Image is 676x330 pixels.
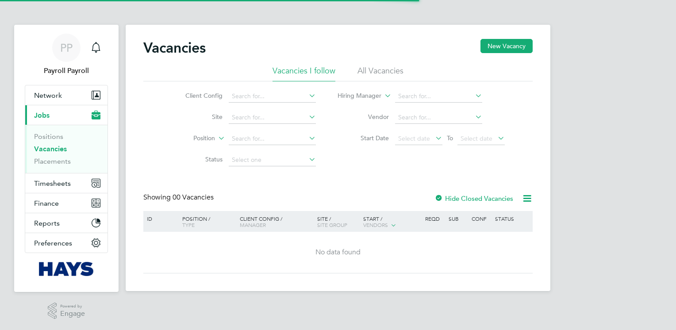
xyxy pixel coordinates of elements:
div: Client Config / [238,211,315,232]
div: Site / [315,211,361,232]
label: Client Config [172,92,223,100]
label: Site [172,113,223,121]
div: Status [493,211,531,226]
span: Network [34,91,62,100]
span: Jobs [34,111,50,119]
span: Reports [34,219,60,227]
div: Jobs [25,125,108,173]
button: Jobs [25,105,108,125]
a: Positions [34,132,63,141]
span: Vendors [363,221,388,228]
label: Start Date [338,134,389,142]
li: Vacancies I follow [273,65,335,81]
img: hays-logo-retina.png [39,262,94,276]
button: Reports [25,213,108,233]
input: Search for... [229,133,316,145]
input: Search for... [395,111,482,124]
span: PP [60,42,73,54]
span: Site Group [317,221,347,228]
button: Preferences [25,233,108,253]
div: Sub [446,211,469,226]
input: Search for... [395,90,482,103]
label: Hiring Manager [330,92,381,100]
span: Manager [240,221,266,228]
label: Position [164,134,215,143]
button: Timesheets [25,173,108,193]
button: New Vacancy [480,39,533,53]
label: Status [172,155,223,163]
div: No data found [145,248,531,257]
span: Powered by [60,303,85,310]
div: Position / [176,211,238,232]
span: Engage [60,310,85,318]
a: Vacancies [34,145,67,153]
nav: Main navigation [14,25,119,292]
input: Search for... [229,111,316,124]
span: Type [182,221,195,228]
span: Payroll Payroll [25,65,108,76]
button: Network [25,85,108,105]
a: Placements [34,157,71,165]
input: Search for... [229,90,316,103]
a: PPPayroll Payroll [25,34,108,76]
a: Powered byEngage [48,303,85,319]
li: All Vacancies [357,65,403,81]
span: To [444,132,456,144]
span: Preferences [34,239,72,247]
div: Reqd [423,211,446,226]
span: Finance [34,199,59,207]
span: 00 Vacancies [173,193,214,202]
div: Start / [361,211,423,233]
div: ID [145,211,176,226]
label: Hide Closed Vacancies [434,194,513,203]
span: Select date [398,134,430,142]
a: Go to home page [25,262,108,276]
label: Vendor [338,113,389,121]
input: Select one [229,154,316,166]
button: Finance [25,193,108,213]
div: Showing [143,193,215,202]
span: Timesheets [34,179,71,188]
h2: Vacancies [143,39,206,57]
div: Conf [469,211,492,226]
span: Select date [461,134,492,142]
